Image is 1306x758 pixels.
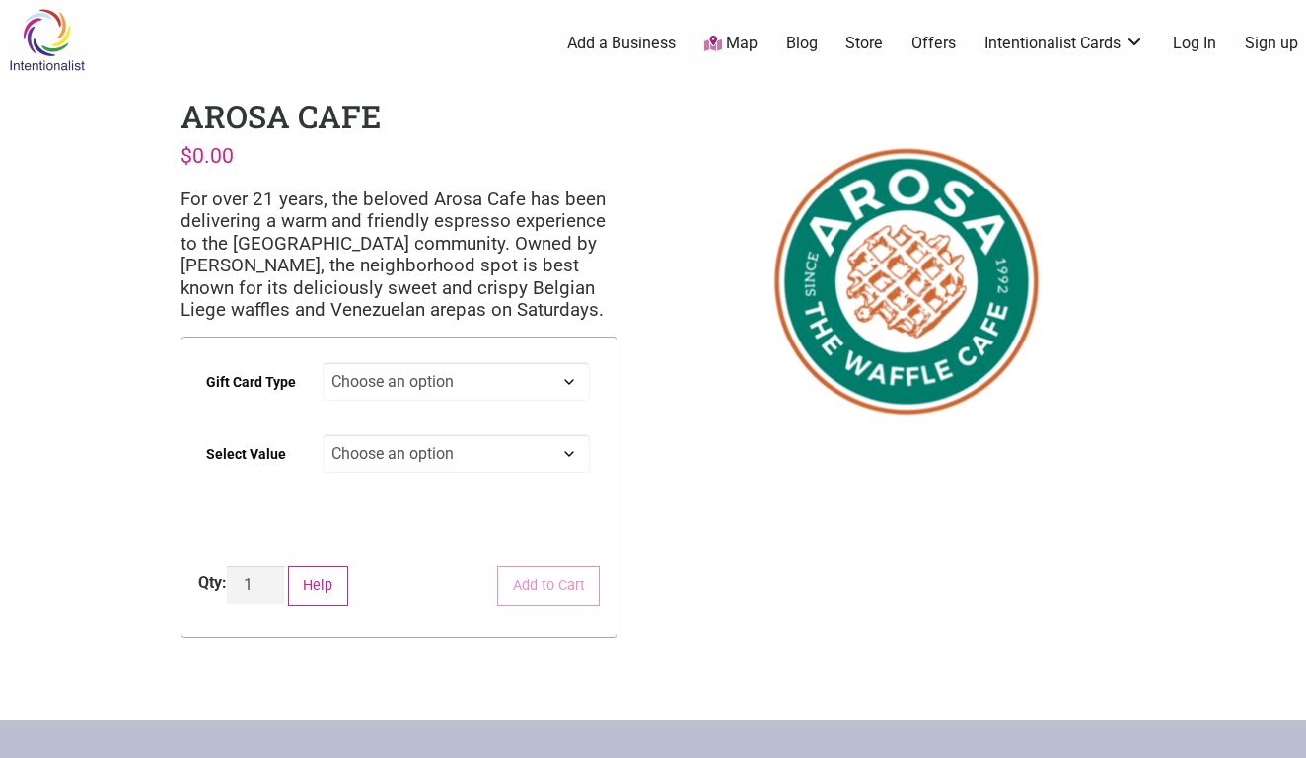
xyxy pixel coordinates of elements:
a: Add a Business [567,33,676,54]
a: Sign up [1245,33,1298,54]
img: Cafe Arosa [689,95,1125,468]
label: Select Value [206,432,286,477]
a: Log In [1173,33,1216,54]
span: $ [181,143,192,168]
h1: Arosa Cafe [181,95,381,137]
p: For over 21 years, the beloved Arosa Cafe has been delivering a warm and friendly espresso experi... [181,189,617,322]
a: Offers [911,33,956,54]
button: Add to Cart [497,566,600,606]
bdi: 0.00 [181,143,234,168]
a: Map [704,33,758,55]
button: Help [288,566,348,606]
div: Qty: [198,571,227,595]
a: Intentionalist Cards [984,33,1144,54]
input: Product quantity [227,566,284,604]
a: Store [845,33,883,54]
a: Blog [786,33,818,54]
label: Gift Card Type [206,360,296,405]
